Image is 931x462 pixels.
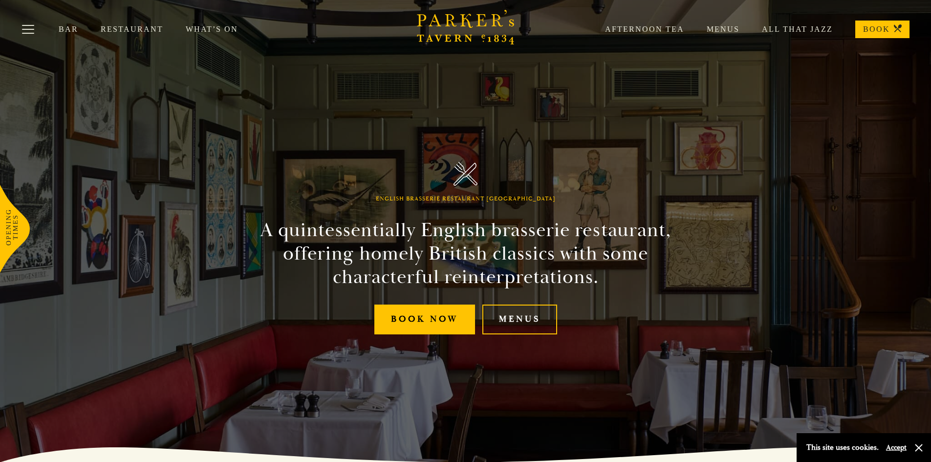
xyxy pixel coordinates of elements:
h2: A quintessentially English brasserie restaurant, offering homely British classics with some chara... [243,219,689,289]
img: Parker's Tavern Brasserie Cambridge [454,162,477,186]
a: Book Now [374,305,475,334]
h1: English Brasserie Restaurant [GEOGRAPHIC_DATA] [376,196,556,202]
button: Accept [886,443,907,452]
button: Close and accept [914,443,924,453]
a: Menus [482,305,557,334]
p: This site uses cookies. [806,440,879,455]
